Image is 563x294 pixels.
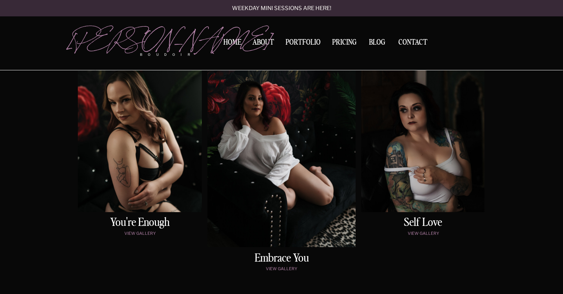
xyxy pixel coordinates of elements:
[190,5,373,28] h2: Featured Boudoir Galleries
[362,217,484,229] a: Self love
[140,52,202,57] p: boudoir
[363,231,484,237] a: view gallery
[366,39,389,45] a: BLOG
[283,39,323,49] a: Portfolio
[212,6,351,12] a: Weekday mini sessions are here!
[80,231,200,237] a: view gallery
[330,39,359,49] a: Pricing
[395,39,430,47] a: Contact
[68,26,202,49] a: [PERSON_NAME]
[80,217,200,229] a: You're enough
[221,266,342,273] a: view gallery
[219,253,344,264] a: embrace You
